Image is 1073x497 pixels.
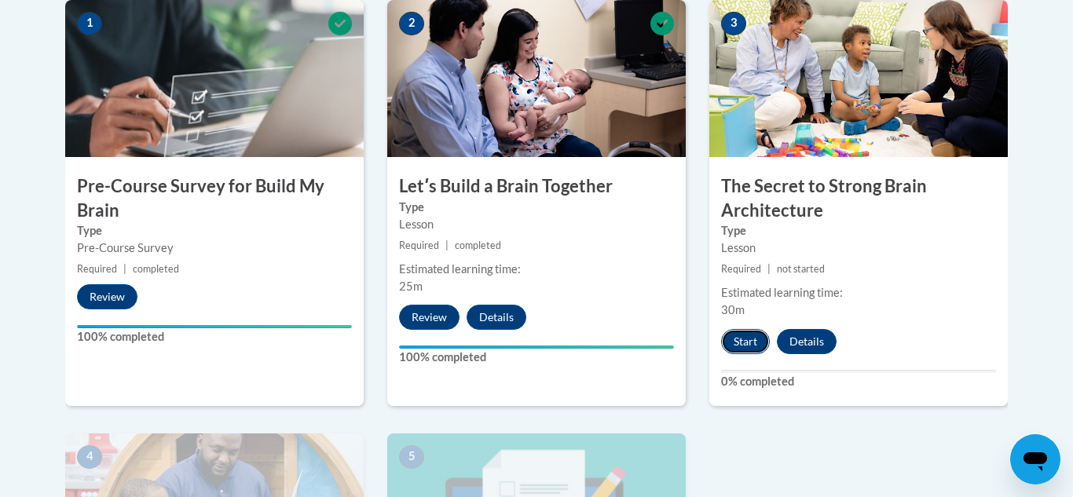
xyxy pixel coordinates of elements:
[767,263,771,275] span: |
[399,12,424,35] span: 2
[721,303,745,316] span: 30m
[77,239,352,257] div: Pre-Course Survey
[455,239,501,251] span: completed
[77,284,137,309] button: Review
[77,325,352,328] div: Your progress
[399,305,460,330] button: Review
[399,216,674,233] div: Lesson
[721,239,996,257] div: Lesson
[721,222,996,239] label: Type
[77,328,352,345] label: 100% completed
[133,263,179,275] span: completed
[77,222,352,239] label: Type
[65,174,364,223] h3: Pre-Course Survey for Build My Brain
[77,12,102,35] span: 1
[709,174,1008,223] h3: The Secret to Strong Brain Architecture
[777,329,837,354] button: Details
[123,263,126,275] span: |
[77,445,102,469] span: 4
[399,349,674,366] label: 100% completed
[399,261,674,278] div: Estimated learning time:
[399,345,674,349] div: Your progress
[1010,434,1060,484] iframe: Button to launch messaging window
[721,373,996,390] label: 0% completed
[721,284,996,301] div: Estimated learning time:
[399,445,424,469] span: 5
[721,12,746,35] span: 3
[399,280,423,293] span: 25m
[721,329,770,354] button: Start
[721,263,761,275] span: Required
[467,305,526,330] button: Details
[387,174,686,199] h3: Letʹs Build a Brain Together
[77,263,117,275] span: Required
[445,239,449,251] span: |
[399,239,439,251] span: Required
[777,263,825,275] span: not started
[399,199,674,216] label: Type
